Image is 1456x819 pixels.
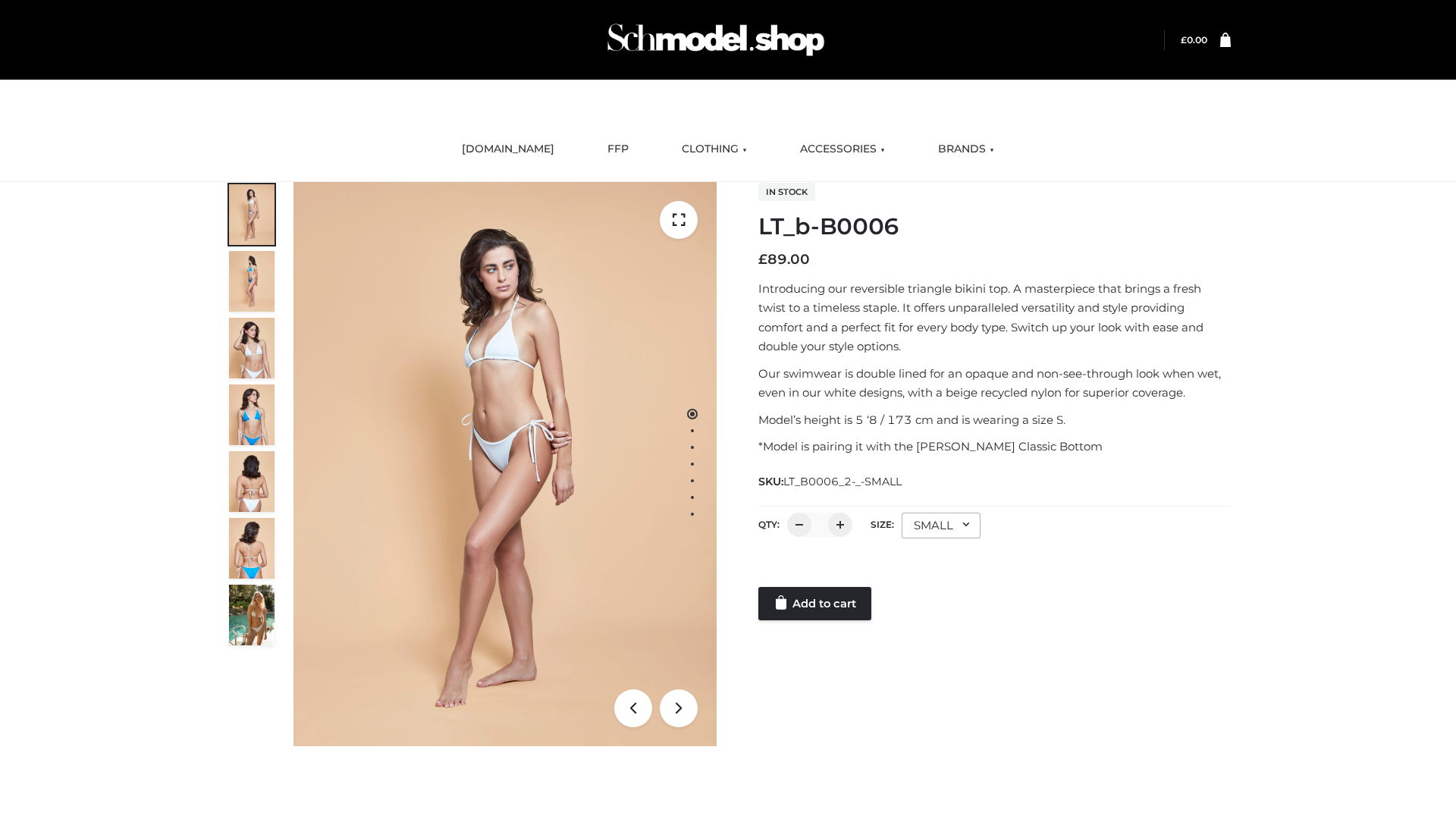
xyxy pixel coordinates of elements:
[229,585,275,645] img: Arieltop_CloudNine_AzureSky2.jpg
[758,437,1231,457] p: *Model is pairing it with the [PERSON_NAME] Classic Bottom
[783,475,902,488] span: LT_B0006_2-_-SMALL
[229,251,275,312] img: ArielClassicBikiniTop_CloudNine_AzureSky_OW114ECO_2-scaled.jpg
[229,451,275,512] img: ArielClassicBikiniTop_CloudNine_AzureSky_OW114ECO_7-scaled.jpg
[758,472,903,491] span: SKU:
[758,587,871,620] a: Add to cart
[758,251,810,268] bdi: 89.00
[1181,34,1207,45] bdi: 0.00
[229,318,275,378] img: ArielClassicBikiniTop_CloudNine_AzureSky_OW114ECO_3-scaled.jpg
[871,519,894,530] label: Size:
[758,519,780,530] label: QTY:
[758,364,1231,403] p: Our swimwear is double lined for an opaque and non-see-through look when wet, even in our white d...
[602,10,830,70] img: Schmodel Admin 964
[293,182,717,746] img: ArielClassicBikiniTop_CloudNine_AzureSky_OW114ECO_1
[670,133,758,166] a: CLOTHING
[1181,34,1207,45] a: £0.00
[758,410,1231,430] p: Model’s height is 5 ‘8 / 173 cm and is wearing a size S.
[229,518,275,579] img: ArielClassicBikiniTop_CloudNine_AzureSky_OW114ECO_8-scaled.jpg
[758,213,1231,240] h1: LT_b-B0006
[758,251,767,268] span: £
[758,279,1231,356] p: Introducing our reversible triangle bikini top. A masterpiece that brings a fresh twist to a time...
[1181,34,1187,45] span: £
[789,133,896,166] a: ACCESSORIES
[229,184,275,245] img: ArielClassicBikiniTop_CloudNine_AzureSky_OW114ECO_1-scaled.jpg
[902,513,981,538] div: SMALL
[758,183,815,201] span: In stock
[229,384,275,445] img: ArielClassicBikiniTop_CloudNine_AzureSky_OW114ECO_4-scaled.jpg
[596,133,640,166] a: FFP
[450,133,566,166] a: [DOMAIN_NAME]
[927,133,1006,166] a: BRANDS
